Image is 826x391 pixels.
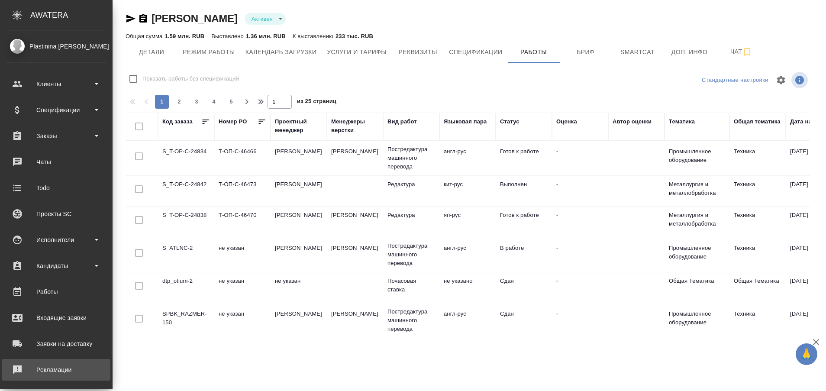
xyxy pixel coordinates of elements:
[327,143,383,173] td: [PERSON_NAME]
[439,272,496,303] td: не указано
[6,233,106,246] div: Исполнители
[131,47,172,58] span: Детали
[513,47,555,58] span: Работы
[207,95,221,109] button: 4
[214,239,271,270] td: не указан
[158,272,214,303] td: dtp_otium-2
[729,143,786,173] td: Техника
[6,103,106,116] div: Спецификации
[496,272,552,303] td: Сдан
[556,181,558,187] a: -
[327,239,383,270] td: [PERSON_NAME]
[158,143,214,173] td: S_T-OP-C-24834
[336,33,373,39] p: 233 тыс. RUB
[245,47,317,58] span: Календарь загрузки
[6,129,106,142] div: Заказы
[669,277,725,285] p: Общая Тематика
[183,47,235,58] span: Режим работы
[556,148,558,155] a: -
[271,272,327,303] td: не указан
[6,181,106,194] div: Todo
[613,117,652,126] div: Автор оценки
[30,6,113,24] div: AWATERA
[669,310,725,327] p: Промышленное оборудование
[439,207,496,237] td: яп-рус
[142,74,239,83] span: Показать работы без спецификаций
[790,117,825,126] div: Дата начала
[6,42,106,51] div: Plastinina [PERSON_NAME]
[556,278,558,284] a: -
[207,97,221,106] span: 4
[734,117,781,126] div: Общая тематика
[158,176,214,206] td: S_T-OP-C-24842
[496,239,552,270] td: В работе
[729,272,786,303] td: Общая Тематика
[556,245,558,251] a: -
[214,272,271,303] td: не указан
[271,143,327,173] td: [PERSON_NAME]
[387,277,435,294] p: Почасовая ставка
[214,143,271,173] td: Т-ОП-С-46466
[387,211,435,220] p: Редактура
[669,180,725,197] p: Металлургия и металлобработка
[439,176,496,206] td: кит-рус
[6,78,106,90] div: Клиенты
[172,95,186,109] button: 2
[700,74,771,87] div: split button
[771,70,791,90] span: Настроить таблицу
[271,176,327,206] td: [PERSON_NAME]
[449,47,502,58] span: Спецификации
[729,176,786,206] td: Техника
[496,207,552,237] td: Готов к работе
[2,203,110,225] a: Проекты SC
[6,337,106,350] div: Заявки на доставку
[327,207,383,237] td: [PERSON_NAME]
[500,117,519,126] div: Статус
[6,155,106,168] div: Чаты
[439,239,496,270] td: англ-рус
[327,47,387,58] span: Услуги и тарифы
[214,305,271,336] td: не указан
[2,151,110,173] a: Чаты
[796,343,817,365] button: 🙏
[293,33,336,39] p: К выставлению
[219,117,247,126] div: Номер PO
[211,33,246,39] p: Выставлено
[729,207,786,237] td: Техника
[444,117,487,126] div: Языковая пара
[791,72,810,88] span: Посмотреть информацию
[6,259,106,272] div: Кандидаты
[172,97,186,106] span: 2
[249,15,275,23] button: Активен
[275,117,323,135] div: Проектный менеджер
[439,143,496,173] td: англ-рус
[327,305,383,336] td: [PERSON_NAME]
[6,285,106,298] div: Работы
[617,47,658,58] span: Smartcat
[162,117,193,126] div: Код заказа
[126,33,165,39] p: Общая сумма
[2,177,110,199] a: Todo
[669,244,725,261] p: Промышленное оборудование
[190,95,203,109] button: 3
[165,33,204,39] p: 1.59 млн. RUB
[6,207,106,220] div: Проекты SC
[556,117,577,126] div: Оценка
[669,147,725,165] p: Промышленное оборудование
[271,239,327,270] td: [PERSON_NAME]
[742,47,752,57] svg: Подписаться
[190,97,203,106] span: 3
[721,46,762,57] span: Чат
[496,305,552,336] td: Сдан
[2,281,110,303] a: Работы
[496,176,552,206] td: Выполнен
[387,242,435,268] p: Постредактура машинного перевода
[729,305,786,336] td: Техника
[6,311,106,324] div: Входящие заявки
[158,207,214,237] td: S_T-OP-C-24838
[152,13,238,24] a: [PERSON_NAME]
[799,345,814,363] span: 🙏
[2,359,110,381] a: Рекламации
[214,207,271,237] td: Т-ОП-С-46470
[224,95,238,109] button: 5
